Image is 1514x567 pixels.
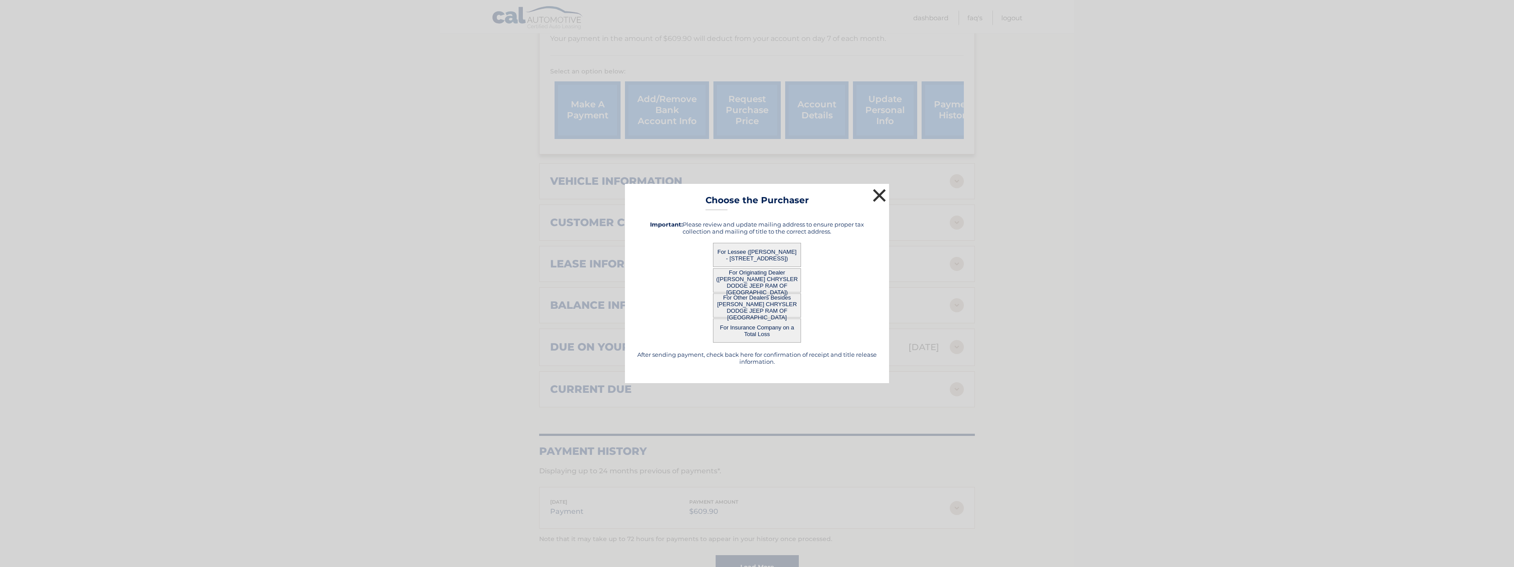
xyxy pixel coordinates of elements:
button: For Originating Dealer ([PERSON_NAME] CHRYSLER DODGE JEEP RAM OF [GEOGRAPHIC_DATA]) [713,268,801,293]
strong: Important: [650,221,683,228]
h5: Please review and update mailing address to ensure proper tax collection and mailing of title to ... [636,221,878,235]
button: × [871,187,888,204]
h5: After sending payment, check back here for confirmation of receipt and title release information. [636,351,878,365]
h3: Choose the Purchaser [706,195,809,210]
button: For Lessee ([PERSON_NAME] - [STREET_ADDRESS]) [713,243,801,267]
button: For Other Dealers Besides [PERSON_NAME] CHRYSLER DODGE JEEP RAM OF [GEOGRAPHIC_DATA] [713,293,801,318]
button: For Insurance Company on a Total Loss [713,318,801,343]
